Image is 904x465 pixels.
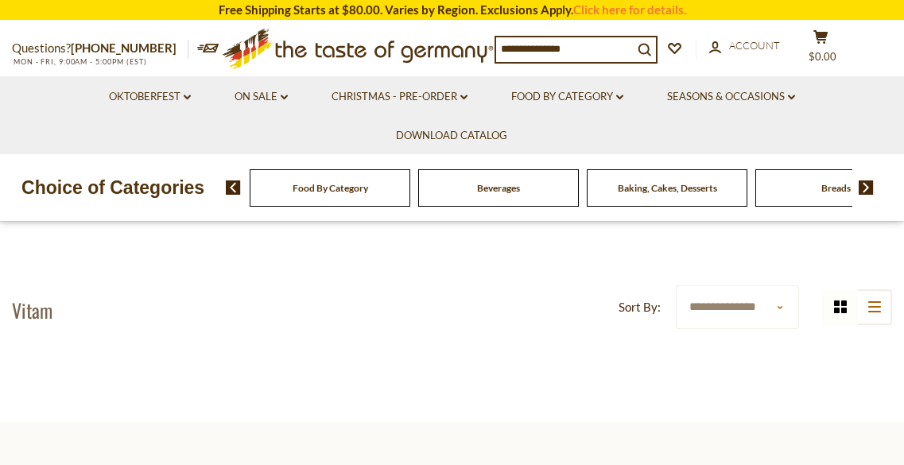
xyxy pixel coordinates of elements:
[821,182,851,194] a: Breads
[12,298,52,322] h1: Vitam
[511,88,623,106] a: Food By Category
[293,182,368,194] a: Food By Category
[859,180,874,195] img: next arrow
[667,88,795,106] a: Seasons & Occasions
[71,41,177,55] a: [PHONE_NUMBER]
[618,182,717,194] a: Baking, Cakes, Desserts
[797,29,844,69] button: $0.00
[809,50,836,63] span: $0.00
[573,2,686,17] a: Click here for details.
[109,88,191,106] a: Oktoberfest
[729,39,780,52] span: Account
[709,37,780,55] a: Account
[235,88,288,106] a: On Sale
[12,57,147,66] span: MON - FRI, 9:00AM - 5:00PM (EST)
[619,297,661,317] label: Sort By:
[477,182,520,194] a: Beverages
[226,180,241,195] img: previous arrow
[332,88,468,106] a: Christmas - PRE-ORDER
[12,38,188,59] p: Questions?
[396,127,507,145] a: Download Catalog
